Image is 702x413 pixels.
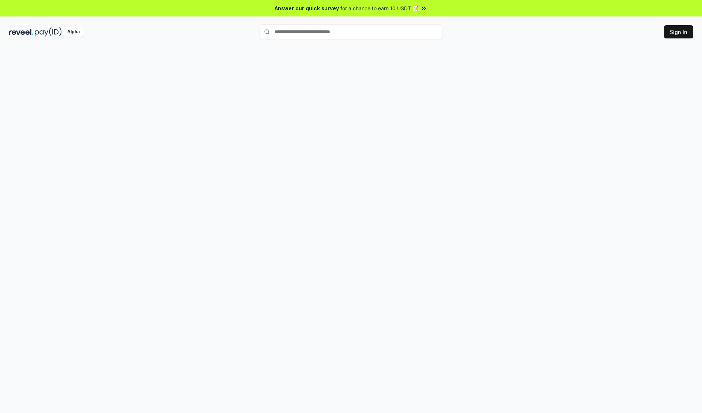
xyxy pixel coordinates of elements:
span: Answer our quick survey [275,4,339,12]
span: for a chance to earn 10 USDT 📝 [340,4,419,12]
button: Sign In [664,25,693,38]
div: Alpha [63,27,84,37]
img: pay_id [35,27,62,37]
img: reveel_dark [9,27,33,37]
